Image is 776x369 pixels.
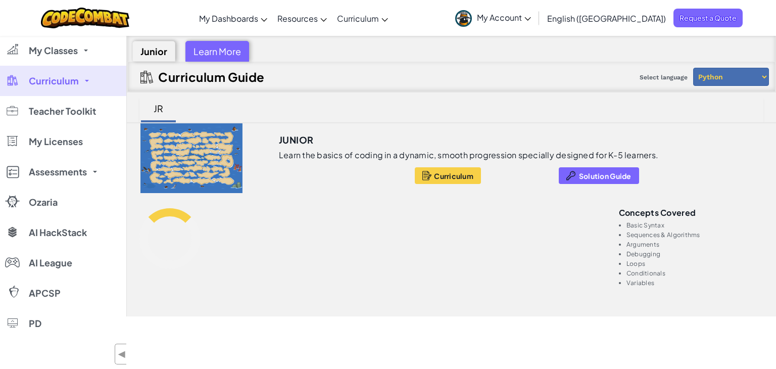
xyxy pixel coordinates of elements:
p: Learn the basics of coding in a dynamic, smooth progression specially designed for K-5 learners. [279,150,658,160]
a: Resources [272,5,332,32]
span: AI League [29,258,72,267]
span: English ([GEOGRAPHIC_DATA]) [547,13,666,24]
span: Solution Guide [579,172,632,180]
h3: Concepts covered [619,208,763,217]
div: Learn More [185,41,249,62]
li: Basic Syntax [626,222,763,228]
span: ◀ [118,347,126,361]
a: My Account [450,2,536,34]
div: Junior [132,41,175,62]
a: Curriculum [332,5,393,32]
span: Assessments [29,167,87,176]
li: Sequences & Algorithms [626,232,763,238]
button: Solution Guide [559,167,639,184]
a: My Dashboards [194,5,272,32]
span: Select language [636,70,692,85]
span: Resources [277,13,318,24]
li: Loops [626,260,763,267]
li: Conditionals [626,270,763,276]
h3: Junior [279,132,313,148]
span: AI HackStack [29,228,87,237]
div: JR [143,97,173,120]
span: Curriculum [434,172,473,180]
li: Variables [626,280,763,286]
span: Curriculum [29,76,79,85]
span: My Account [477,12,531,23]
button: Curriculum [415,167,481,184]
span: Curriculum [337,13,379,24]
h2: Curriculum Guide [158,70,265,84]
span: Teacher Toolkit [29,107,96,116]
img: avatar [455,10,472,27]
span: My Licenses [29,137,83,146]
a: English ([GEOGRAPHIC_DATA]) [542,5,671,32]
span: My Dashboards [199,13,258,24]
span: Ozaria [29,198,58,207]
span: My Classes [29,46,78,55]
li: Debugging [626,251,763,257]
img: CodeCombat logo [41,8,129,28]
li: Arguments [626,241,763,248]
img: IconCurriculumGuide.svg [140,71,153,83]
a: Request a Quote [673,9,743,27]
